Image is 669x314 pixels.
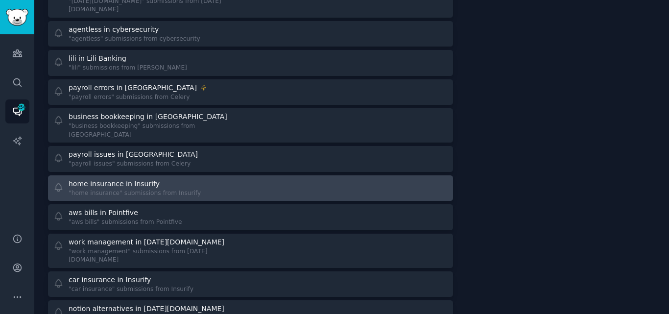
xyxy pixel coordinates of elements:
[69,64,187,72] div: "lili" submissions from [PERSON_NAME]
[69,93,207,102] div: "payroll errors" submissions from Celery
[17,104,26,111] span: 254
[69,179,160,189] div: home insurance in Insurify
[69,160,200,169] div: "payroll issues" submissions from Celery
[69,35,200,44] div: "agentless" submissions from cybersecurity
[69,275,151,285] div: car insurance in Insurify
[69,247,243,265] div: "work management" submissions from [DATE][DOMAIN_NAME]
[48,50,453,76] a: lili in Lili Banking"lili" submissions from [PERSON_NAME]
[69,53,126,64] div: lili in Lili Banking
[69,24,159,35] div: agentless in cybersecurity
[69,149,198,160] div: payroll issues in [GEOGRAPHIC_DATA]
[69,218,182,227] div: "aws bills" submissions from Pointfive
[48,271,453,297] a: car insurance in Insurify"car insurance" submissions from Insurify
[48,175,453,201] a: home insurance in Insurify"home insurance" submissions from Insurify
[69,83,197,93] div: payroll errors in [GEOGRAPHIC_DATA]
[48,79,453,105] a: payroll errors in [GEOGRAPHIC_DATA]"payroll errors" submissions from Celery
[6,9,28,26] img: GummySearch logo
[48,146,453,172] a: payroll issues in [GEOGRAPHIC_DATA]"payroll issues" submissions from Celery
[48,234,453,268] a: work management in [DATE][DOMAIN_NAME]"work management" submissions from [DATE][DOMAIN_NAME]
[48,108,453,143] a: business bookkeeping in [GEOGRAPHIC_DATA]"business bookkeeping" submissions from [GEOGRAPHIC_DATA]
[69,208,138,218] div: aws bills in Pointfive
[69,304,224,314] div: notion alternatives in [DATE][DOMAIN_NAME]
[69,122,243,139] div: "business bookkeeping" submissions from [GEOGRAPHIC_DATA]
[48,21,453,47] a: agentless in cybersecurity"agentless" submissions from cybersecurity
[69,237,224,247] div: work management in [DATE][DOMAIN_NAME]
[48,204,453,230] a: aws bills in Pointfive"aws bills" submissions from Pointfive
[5,99,29,123] a: 254
[69,112,227,122] div: business bookkeeping in [GEOGRAPHIC_DATA]
[69,189,201,198] div: "home insurance" submissions from Insurify
[69,285,193,294] div: "car insurance" submissions from Insurify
